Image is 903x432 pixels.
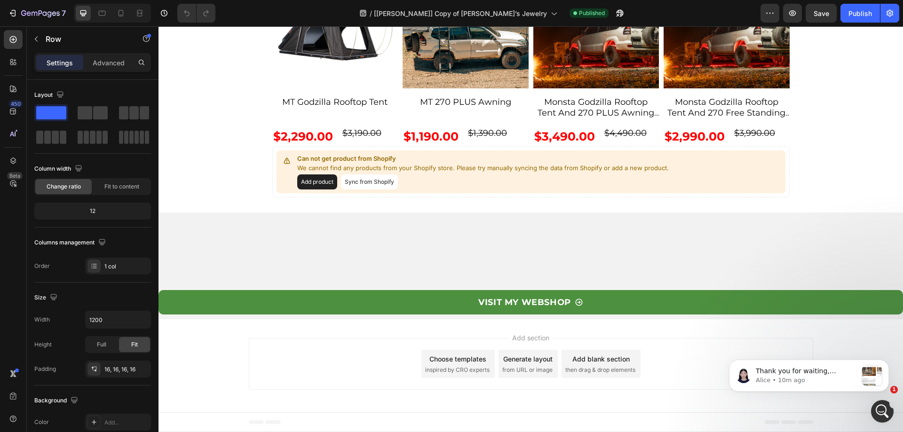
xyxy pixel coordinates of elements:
[93,58,125,68] p: Advanced
[34,315,50,324] div: Width
[715,341,903,407] iframe: Intercom notifications message
[62,8,66,19] p: 7
[183,101,224,113] div: $3,190.00
[271,328,328,338] div: Choose templates
[182,148,239,163] button: Sync from Shopify
[131,340,138,349] span: Fit
[139,148,179,163] button: Add product
[4,4,70,23] button: 7
[374,8,547,18] span: [[PERSON_NAME]] Copy of [PERSON_NAME]’s Jewelry
[806,4,837,23] button: Save
[104,262,149,271] div: 1 col
[34,365,56,373] div: Padding
[139,128,510,137] p: Can not get product from Shopify
[46,33,126,45] p: Row
[34,236,108,249] div: Columns management
[579,9,605,17] span: Published
[36,204,149,218] div: 12
[414,328,471,338] div: Add blank section
[309,101,349,113] div: $1,390.00
[86,311,150,328] input: Auto
[320,268,412,283] p: VISIT MY WEBSHOP
[840,4,880,23] button: Publish
[104,365,149,374] div: 16, 16, 16, 16
[34,89,66,102] div: Layout
[177,4,215,23] div: Undo/Redo
[848,8,872,18] div: Publish
[47,182,81,191] span: Change ratio
[505,101,567,120] div: $2,990.00
[370,8,372,18] span: /
[375,101,437,120] div: $3,490.00
[9,100,23,108] div: 450
[575,101,618,113] div: $3,990.00
[34,394,80,407] div: Background
[267,339,331,348] span: inspired by CRO experts
[34,418,49,426] div: Color
[158,26,903,432] iframe: Design area
[505,70,631,93] a: Monsta Godzilla Rooftop Tent And 270 Free Standing Awning Package
[407,339,477,348] span: then drag & drop elements
[7,172,23,180] div: Beta
[97,340,106,349] span: Full
[104,182,139,191] span: Fit to content
[139,137,510,147] p: We cannot find any products from your Shopify store. Please try manually syncing the data from Sh...
[445,101,489,113] div: $4,490.00
[34,163,84,175] div: Column width
[244,70,370,82] a: MT 270 PLUS Awning
[34,291,59,304] div: Size
[47,58,73,68] p: Settings
[350,306,395,316] span: Add section
[871,400,894,423] iframe: Intercom live chat
[34,340,52,349] div: Height
[104,418,149,427] div: Add...
[375,70,501,93] a: Monsta Godzilla Rooftop Tent And 270 PLUS Awning Package
[890,386,898,393] span: 1
[814,9,829,17] span: Save
[34,262,50,270] div: Order
[345,328,394,338] div: Generate layout
[344,339,394,348] span: from URL or image
[244,101,301,120] div: $1,190.00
